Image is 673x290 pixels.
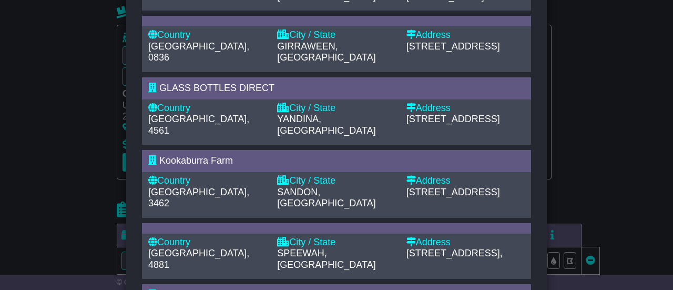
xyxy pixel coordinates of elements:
[277,41,375,63] span: GIRRAWEEN, [GEOGRAPHIC_DATA]
[277,248,375,270] span: SPEEWAH, [GEOGRAPHIC_DATA]
[148,175,267,187] div: Country
[406,41,500,52] span: [STREET_ADDRESS]
[406,187,500,197] span: [STREET_ADDRESS]
[148,237,267,248] div: Country
[277,103,395,114] div: City / State
[148,187,249,209] span: [GEOGRAPHIC_DATA], 3462
[148,41,249,63] span: [GEOGRAPHIC_DATA], 0836
[148,114,249,136] span: [GEOGRAPHIC_DATA], 4561
[406,175,525,187] div: Address
[406,248,503,258] span: [STREET_ADDRESS],
[277,237,395,248] div: City / State
[148,103,267,114] div: Country
[277,29,395,41] div: City / State
[148,248,249,270] span: [GEOGRAPHIC_DATA], 4881
[148,29,267,41] div: Country
[277,114,375,136] span: YANDINA, [GEOGRAPHIC_DATA]
[277,175,395,187] div: City / State
[406,114,500,124] span: [STREET_ADDRESS]
[406,29,525,41] div: Address
[159,155,233,166] span: Kookaburra Farm
[277,187,375,209] span: SANDON, [GEOGRAPHIC_DATA]
[406,103,525,114] div: Address
[406,237,525,248] div: Address
[159,83,274,93] span: GLASS BOTTLES DIRECT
